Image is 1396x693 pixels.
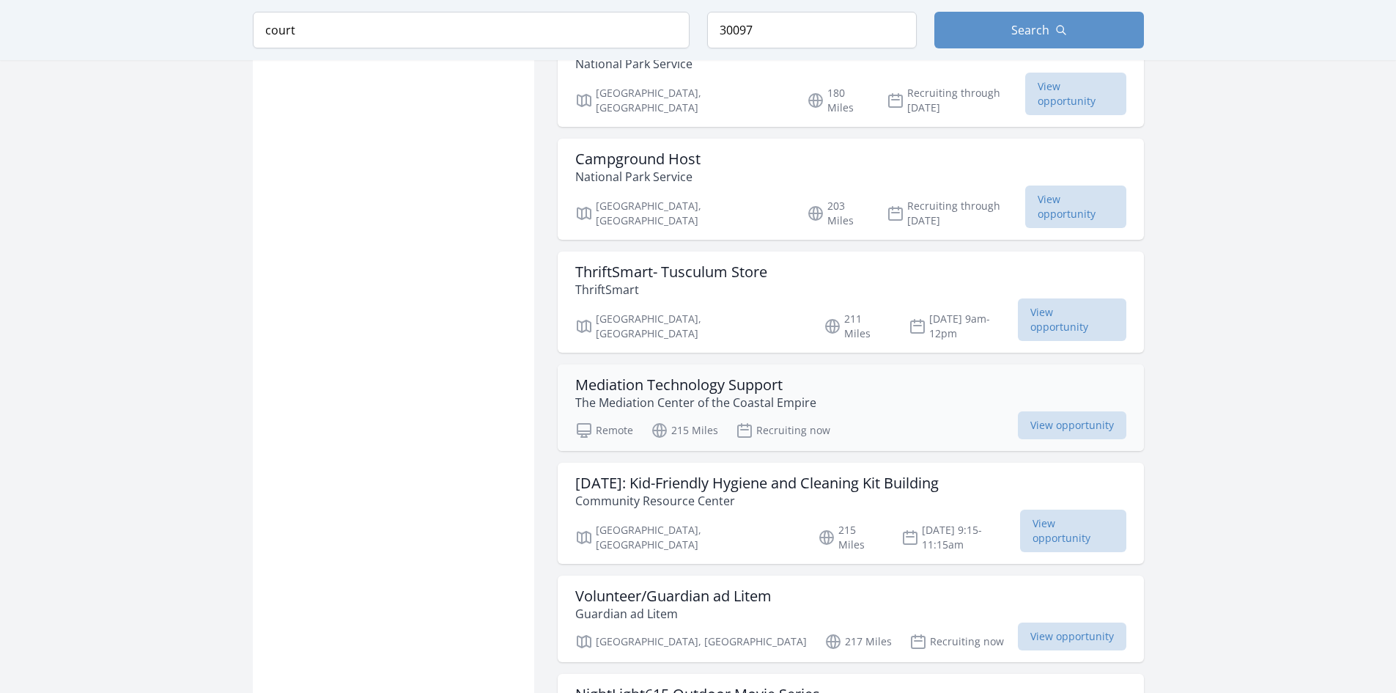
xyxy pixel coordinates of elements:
a: Campground Host National Park Service [GEOGRAPHIC_DATA], [GEOGRAPHIC_DATA] 180 Miles Recruiting t... [558,26,1144,127]
h3: [DATE]: Kid-Friendly Hygiene and Cleaning Kit Building [575,474,939,492]
p: 180 Miles [807,86,869,115]
p: [GEOGRAPHIC_DATA], [GEOGRAPHIC_DATA] [575,199,789,228]
p: [DATE] 9:15-11:15am [901,523,1021,552]
p: 215 Miles [818,523,884,552]
span: View opportunity [1020,510,1126,552]
p: [GEOGRAPHIC_DATA], [GEOGRAPHIC_DATA] [575,523,801,552]
p: Recruiting now [909,633,1004,650]
p: Recruiting now [736,422,830,439]
p: 211 Miles [824,312,891,341]
button: Search [934,12,1144,48]
p: [GEOGRAPHIC_DATA], [GEOGRAPHIC_DATA] [575,312,807,341]
p: Guardian ad Litem [575,605,772,623]
h3: Mediation Technology Support [575,376,816,394]
a: Campground Host National Park Service [GEOGRAPHIC_DATA], [GEOGRAPHIC_DATA] 203 Miles Recruiting t... [558,139,1144,240]
span: View opportunity [1025,73,1126,115]
h3: Volunteer/Guardian ad Litem [575,587,772,605]
input: Location [707,12,917,48]
span: View opportunity [1018,623,1126,650]
span: View opportunity [1018,411,1126,439]
p: National Park Service [575,168,701,186]
p: [DATE] 9am-12pm [909,312,1018,341]
p: The Mediation Center of the Coastal Empire [575,394,816,411]
p: 217 Miles [824,633,892,650]
input: Keyword [253,12,690,48]
h3: Campground Host [575,150,701,168]
a: Mediation Technology Support The Mediation Center of the Coastal Empire Remote 215 Miles Recruiti... [558,364,1144,451]
p: Recruiting through [DATE] [887,199,1025,228]
span: Search [1011,21,1049,39]
p: ThriftSmart [575,281,767,298]
p: 215 Miles [651,422,718,439]
p: Remote [575,422,633,439]
a: Volunteer/Guardian ad Litem Guardian ad Litem [GEOGRAPHIC_DATA], [GEOGRAPHIC_DATA] 217 Miles Recr... [558,576,1144,662]
span: View opportunity [1025,186,1126,228]
p: National Park Service [575,55,701,73]
h3: ThriftSmart- Tusculum Store [575,263,767,281]
p: Community Resource Center [575,492,939,510]
a: ThriftSmart- Tusculum Store ThriftSmart [GEOGRAPHIC_DATA], [GEOGRAPHIC_DATA] 211 Miles [DATE] 9am... [558,252,1144,353]
a: [DATE]: Kid-Friendly Hygiene and Cleaning Kit Building Community Resource Center [GEOGRAPHIC_DATA... [558,463,1144,564]
p: Recruiting through [DATE] [887,86,1025,115]
p: [GEOGRAPHIC_DATA], [GEOGRAPHIC_DATA] [575,633,807,650]
p: 203 Miles [807,199,869,228]
span: View opportunity [1018,298,1126,341]
p: [GEOGRAPHIC_DATA], [GEOGRAPHIC_DATA] [575,86,789,115]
